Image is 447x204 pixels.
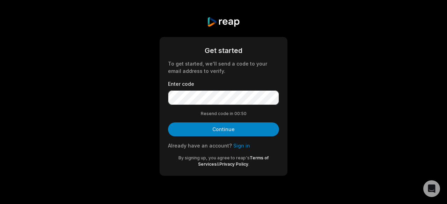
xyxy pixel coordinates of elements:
span: 50 [241,111,247,117]
span: & [217,161,219,167]
span: Already have an account? [168,143,232,149]
div: Open Intercom Messenger [423,180,440,197]
span: . [248,161,249,167]
label: Enter code [168,80,279,88]
img: reap [207,17,240,27]
div: Get started [168,45,279,56]
a: Terms of Services [198,155,269,167]
div: To get started, we'll send a code to your email address to verify. [168,60,279,75]
a: Sign in [233,143,250,149]
a: Privacy Policy [219,161,248,167]
span: By signing up, you agree to reap's [178,155,250,160]
div: Resend code in 00: [168,111,279,117]
button: Continue [168,122,279,136]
